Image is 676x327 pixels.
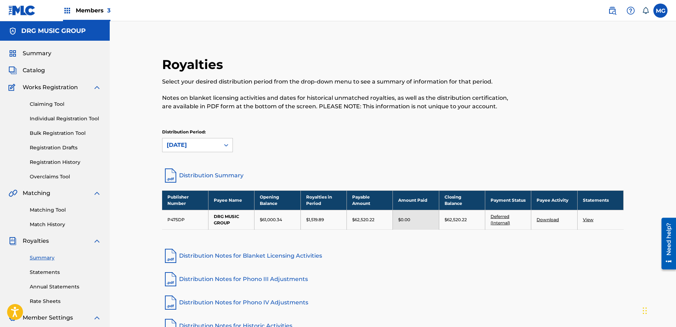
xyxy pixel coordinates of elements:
[162,167,624,184] a: Distribution Summary
[23,237,49,245] span: Royalties
[162,294,179,311] img: pdf
[30,159,101,166] a: Registration History
[346,190,393,210] th: Payable Amount
[23,49,51,58] span: Summary
[537,217,559,222] a: Download
[162,210,208,229] td: P475DP
[30,101,101,108] a: Claiming Tool
[30,298,101,305] a: Rate Sheets
[21,27,86,35] h5: DRG MUSIC GROUP
[300,190,346,210] th: Royalties in Period
[653,4,668,18] div: User Menu
[583,217,594,222] a: View
[162,129,233,135] p: Distribution Period:
[167,141,216,149] div: [DATE]
[93,314,101,322] img: expand
[8,237,17,245] img: Royalties
[8,189,17,197] img: Matching
[30,206,101,214] a: Matching Tool
[8,83,18,92] img: Works Registration
[531,190,577,210] th: Payee Activity
[643,300,647,321] div: Drag
[162,190,208,210] th: Publisher Number
[8,27,17,35] img: Accounts
[162,78,517,86] p: Select your desired distribution period from the drop-down menu to see a summary of information f...
[162,247,179,264] img: pdf
[641,293,676,327] iframe: Chat Widget
[93,83,101,92] img: expand
[605,4,619,18] a: Public Search
[8,5,36,16] img: MLC Logo
[23,189,50,197] span: Matching
[162,167,179,184] img: distribution-summary-pdf
[162,271,624,288] a: Distribution Notes for Phono III Adjustments
[8,49,51,58] a: SummarySummary
[393,190,439,210] th: Amount Paid
[162,94,517,111] p: Notes on blanket licensing activities and dates for historical unmatched royalties, as well as th...
[8,49,17,58] img: Summary
[162,57,227,73] h2: Royalties
[30,283,101,291] a: Annual Statements
[208,210,254,229] td: DRG MUSIC GROUP
[30,115,101,122] a: Individual Registration Tool
[8,66,45,75] a: CatalogCatalog
[30,144,101,151] a: Registration Drafts
[306,217,324,223] p: $1,519.89
[23,66,45,75] span: Catalog
[162,294,624,311] a: Distribution Notes for Phono IV Adjustments
[485,190,531,210] th: Payment Status
[254,190,300,210] th: Opening Balance
[63,6,71,15] img: Top Rightsholders
[30,173,101,180] a: Overclaims Tool
[398,217,410,223] p: $0.00
[30,269,101,276] a: Statements
[577,190,623,210] th: Statements
[352,217,374,223] p: $62,520.22
[107,7,110,14] span: 3
[439,190,485,210] th: Closing Balance
[8,66,17,75] img: Catalog
[208,190,254,210] th: Payee Name
[76,6,110,15] span: Members
[8,314,17,322] img: Member Settings
[260,217,282,223] p: $61,000.34
[23,314,73,322] span: Member Settings
[93,237,101,245] img: expand
[30,221,101,228] a: Match History
[491,214,510,225] a: Deferred (Internal)
[30,254,101,262] a: Summary
[608,6,617,15] img: search
[624,4,638,18] div: Help
[162,247,624,264] a: Distribution Notes for Blanket Licensing Activities
[30,130,101,137] a: Bulk Registration Tool
[626,6,635,15] img: help
[642,7,649,14] div: Notifications
[162,271,179,288] img: pdf
[93,189,101,197] img: expand
[445,217,467,223] p: $62,520.22
[656,214,676,273] iframe: Resource Center
[23,83,78,92] span: Works Registration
